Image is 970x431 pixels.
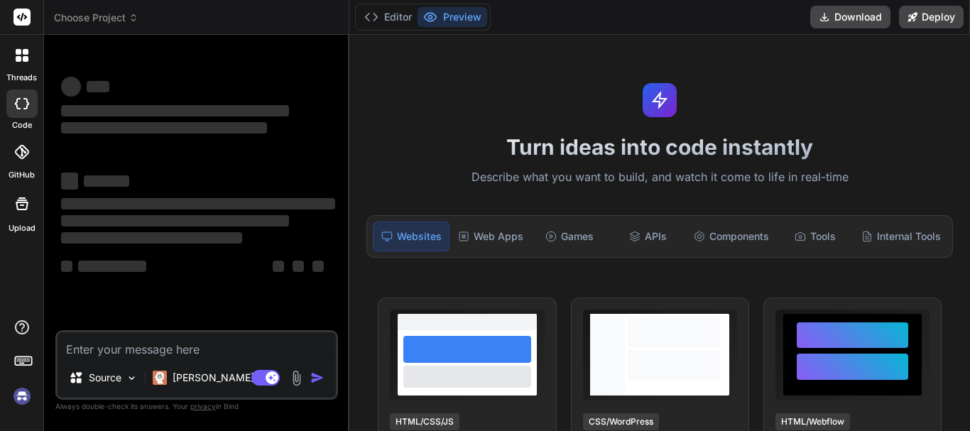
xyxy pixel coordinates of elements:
[61,77,81,97] span: ‌
[54,11,138,25] span: Choose Project
[778,222,853,251] div: Tools
[293,261,304,272] span: ‌
[84,175,129,187] span: ‌
[55,400,338,413] p: Always double-check its answers. Your in Bind
[310,371,325,385] img: icon
[61,173,78,190] span: ‌
[273,261,284,272] span: ‌
[373,222,449,251] div: Websites
[61,122,267,133] span: ‌
[173,371,278,385] p: [PERSON_NAME] 4 S..
[810,6,890,28] button: Download
[390,413,459,430] div: HTML/CSS/JS
[583,413,659,430] div: CSS/WordPress
[452,222,529,251] div: Web Apps
[153,371,167,385] img: Claude 4 Sonnet
[610,222,685,251] div: APIs
[61,232,242,244] span: ‌
[775,413,850,430] div: HTML/Webflow
[9,169,35,181] label: GitHub
[61,198,335,209] span: ‌
[10,384,34,408] img: signin
[61,215,289,227] span: ‌
[358,134,961,160] h1: Turn ideas into code instantly
[288,370,305,386] img: attachment
[87,81,109,92] span: ‌
[78,261,146,272] span: ‌
[190,402,216,410] span: privacy
[688,222,775,251] div: Components
[61,261,72,272] span: ‌
[9,222,36,234] label: Upload
[61,105,289,116] span: ‌
[358,168,961,187] p: Describe what you want to build, and watch it come to life in real-time
[856,222,947,251] div: Internal Tools
[532,222,607,251] div: Games
[418,7,487,27] button: Preview
[12,119,32,131] label: code
[899,6,964,28] button: Deploy
[312,261,324,272] span: ‌
[126,372,138,384] img: Pick Models
[359,7,418,27] button: Editor
[6,72,37,84] label: threads
[89,371,121,385] p: Source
